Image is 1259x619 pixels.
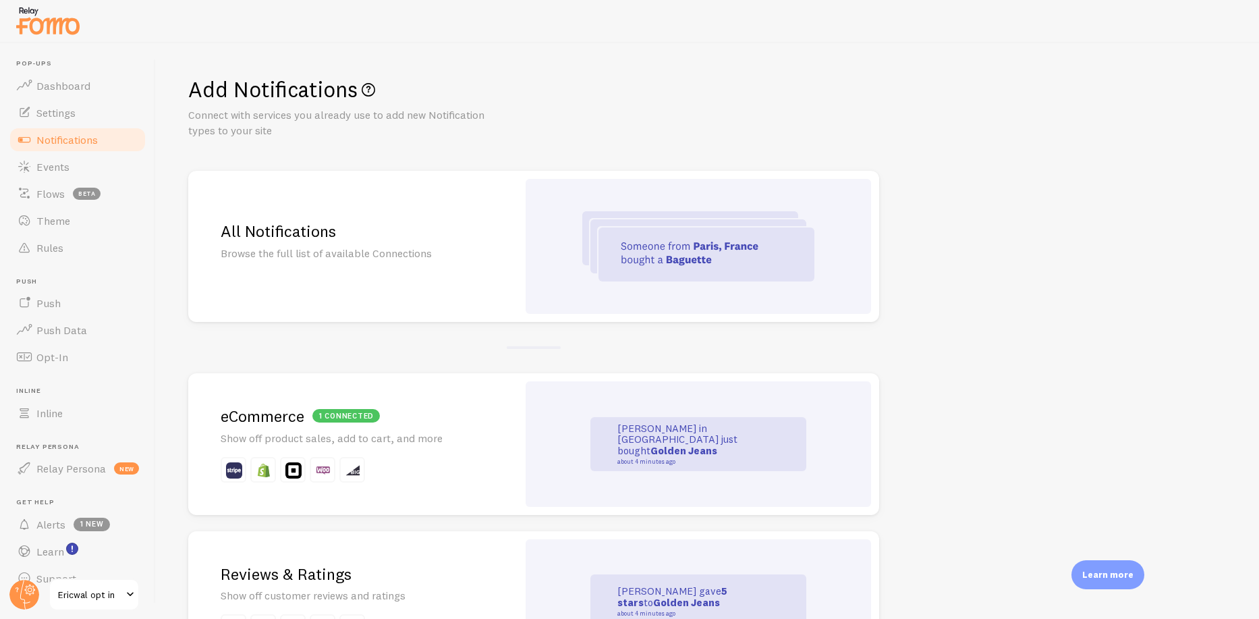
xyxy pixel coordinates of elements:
[188,171,879,322] a: All Notifications Browse the full list of available Connections
[8,180,147,207] a: Flows beta
[36,160,69,173] span: Events
[36,214,70,227] span: Theme
[36,545,64,558] span: Learn
[1071,560,1144,589] div: Learn more
[617,586,752,617] p: [PERSON_NAME] gave to
[36,133,98,146] span: Notifications
[653,596,720,609] a: Golden Jeans
[221,246,485,261] p: Browse the full list of available Connections
[188,373,879,515] a: 1 connectedeCommerce Show off product sales, add to cart, and more [PERSON_NAME] in [GEOGRAPHIC_D...
[8,290,147,317] a: Push
[36,79,90,92] span: Dashboard
[16,498,147,507] span: Get Help
[617,585,727,609] strong: 5 stars
[66,543,78,555] svg: <p>Watch New Feature Tutorials!</p>
[114,462,139,475] span: new
[36,241,63,254] span: Rules
[285,462,302,479] img: fomo_icons_square.svg
[8,99,147,126] a: Settings
[8,153,147,180] a: Events
[36,187,65,200] span: Flows
[58,587,122,603] span: Ericwal opt in
[617,610,748,617] small: about 4 minutes ago
[8,511,147,538] a: Alerts 1 new
[315,462,331,479] img: fomo_icons_woo_commerce.svg
[617,458,748,465] small: about 4 minutes ago
[16,277,147,286] span: Push
[36,296,61,310] span: Push
[49,578,140,611] a: Ericwal opt in
[188,76,1227,103] h1: Add Notifications
[8,538,147,565] a: Learn
[221,588,485,603] p: Show off customer reviews and ratings
[8,234,147,261] a: Rules
[8,344,147,371] a: Opt-In
[221,406,485,427] h2: eCommerce
[1082,568,1134,581] p: Learn more
[617,423,752,465] p: [PERSON_NAME] in [GEOGRAPHIC_DATA] just bought
[582,211,814,281] img: all-integrations.svg
[36,350,68,364] span: Opt-In
[221,564,485,585] h2: Reviews & Ratings
[8,207,147,234] a: Theme
[8,72,147,99] a: Dashboard
[312,409,380,423] div: 1 connected
[14,3,82,38] img: fomo-relay-logo-orange.svg
[8,400,147,427] a: Inline
[188,107,512,138] p: Connect with services you already use to add new Notification types to your site
[36,406,63,420] span: Inline
[16,59,147,68] span: Pop-ups
[74,518,110,531] span: 1 new
[36,106,76,119] span: Settings
[73,188,101,200] span: beta
[256,462,272,479] img: fomo_icons_shopify.svg
[36,323,87,337] span: Push Data
[36,462,106,475] span: Relay Persona
[8,126,147,153] a: Notifications
[16,387,147,396] span: Inline
[226,462,242,479] img: fomo_icons_stripe.svg
[221,221,485,242] h2: All Notifications
[345,462,361,479] img: fomo_icons_big_commerce.svg
[221,431,485,446] p: Show off product sales, add to cart, and more
[8,455,147,482] a: Relay Persona new
[36,572,76,585] span: Support
[36,518,65,531] span: Alerts
[16,443,147,452] span: Relay Persona
[650,444,717,457] strong: Golden Jeans
[8,317,147,344] a: Push Data
[8,565,147,592] a: Support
